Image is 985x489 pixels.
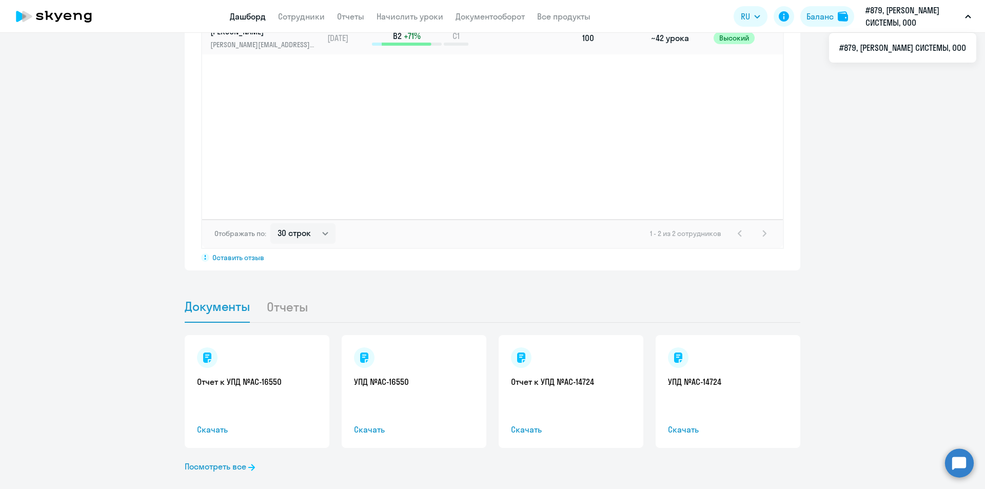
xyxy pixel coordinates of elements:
[800,6,854,27] button: Балансbalance
[354,376,474,387] a: УПД №AC-16550
[865,4,961,29] p: #879, [PERSON_NAME] СИСТЕМЫ, ООО
[452,30,460,42] span: C1
[197,376,317,387] a: Отчет к УПД №AC-16550
[393,30,402,42] span: B2
[354,423,474,436] span: Скачать
[647,22,709,54] td: ~42 урока
[210,39,316,50] p: [PERSON_NAME][EMAIL_ADDRESS][DOMAIN_NAME]
[185,291,800,323] ul: Tabs
[185,460,255,473] a: Посмотреть все
[650,229,721,238] span: 1 - 2 из 2 сотрудников
[214,229,266,238] span: Отображать по:
[714,32,755,44] span: Высокий
[668,423,788,436] span: Скачать
[537,11,590,22] a: Все продукты
[578,22,647,54] td: 100
[511,376,631,387] a: Отчет к УПД №AC-14724
[404,30,421,42] span: +71%
[337,11,364,22] a: Отчеты
[230,11,266,22] a: Дашборд
[829,33,976,63] ul: RU
[323,22,371,54] td: [DATE]
[185,299,250,314] span: Документы
[197,423,317,436] span: Скачать
[860,4,976,29] button: #879, [PERSON_NAME] СИСТЕМЫ, ООО
[734,6,767,27] button: RU
[212,253,264,262] span: Оставить отзыв
[210,26,323,50] a: [PERSON_NAME][PERSON_NAME][EMAIL_ADDRESS][DOMAIN_NAME]
[377,11,443,22] a: Начислить уроки
[741,10,750,23] span: RU
[456,11,525,22] a: Документооборот
[278,11,325,22] a: Сотрудники
[806,10,834,23] div: Баланс
[511,423,631,436] span: Скачать
[838,11,848,22] img: balance
[668,376,788,387] a: УПД №AC-14724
